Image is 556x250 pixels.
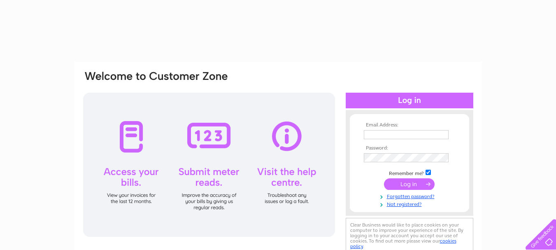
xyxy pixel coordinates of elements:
[364,200,457,208] a: Not registered?
[362,145,457,151] th: Password:
[362,168,457,177] td: Remember me?
[350,238,456,249] a: cookies policy
[384,178,435,190] input: Submit
[362,122,457,128] th: Email Address:
[364,192,457,200] a: Forgotten password?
